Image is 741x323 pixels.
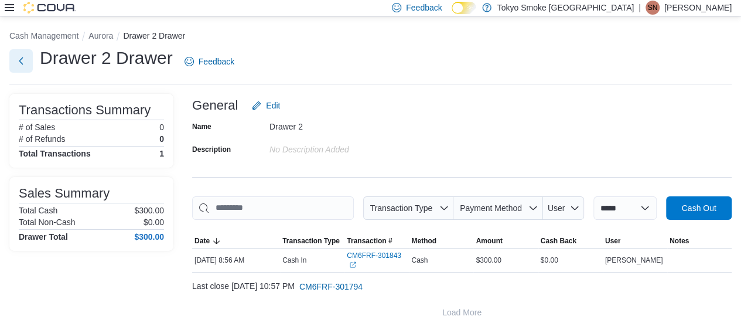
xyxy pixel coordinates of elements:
[542,196,584,220] button: User
[192,234,280,248] button: Date
[347,251,407,270] a: CM6FRF-301843External link
[648,1,658,15] span: SN
[667,234,732,248] button: Notes
[19,149,91,158] h4: Total Transactions
[134,232,164,242] h4: $300.00
[347,236,392,246] span: Transaction #
[453,196,542,220] button: Payment Method
[349,261,356,268] svg: External link
[538,253,603,267] div: $0.00
[19,186,110,200] h3: Sales Summary
[192,122,211,131] label: Name
[192,145,231,154] label: Description
[442,307,482,318] span: Load More
[159,149,164,158] h4: 1
[646,1,660,15] div: Stephanie Neblett
[295,275,367,298] button: CM6FRF-301794
[299,281,363,293] span: CM6FRF-301794
[497,1,634,15] p: Tokyo Smoke [GEOGRAPHIC_DATA]
[282,236,340,246] span: Transaction Type
[40,46,173,70] h1: Drawer 2 Drawer
[670,236,689,246] span: Notes
[282,256,306,265] p: Cash In
[19,134,65,144] h6: # of Refunds
[19,206,57,215] h6: Total Cash
[19,123,55,132] h6: # of Sales
[19,103,151,117] h3: Transactions Summary
[88,31,113,40] button: Aurora
[476,256,501,265] span: $300.00
[344,234,409,248] button: Transaction #
[605,256,663,265] span: [PERSON_NAME]
[192,196,354,220] input: This is a search bar. As you type, the results lower in the page will automatically filter.
[269,117,426,131] div: Drawer 2
[409,234,473,248] button: Method
[548,203,565,213] span: User
[538,234,603,248] button: Cash Back
[541,236,576,246] span: Cash Back
[194,236,210,246] span: Date
[269,140,426,154] div: No Description added
[192,253,280,267] div: [DATE] 8:56 AM
[460,203,522,213] span: Payment Method
[23,2,76,13] img: Cova
[192,275,732,298] div: Last close [DATE] 10:57 PM
[199,56,234,67] span: Feedback
[666,196,732,220] button: Cash Out
[192,98,238,113] h3: General
[411,236,436,246] span: Method
[144,217,164,227] p: $0.00
[159,123,164,132] p: 0
[280,234,344,248] button: Transaction Type
[123,31,185,40] button: Drawer 2 Drawer
[681,202,716,214] span: Cash Out
[266,100,280,111] span: Edit
[9,49,33,73] button: Next
[452,2,476,14] input: Dark Mode
[605,236,621,246] span: User
[159,134,164,144] p: 0
[406,2,442,13] span: Feedback
[9,31,78,40] button: Cash Management
[180,50,239,73] a: Feedback
[603,234,667,248] button: User
[664,1,732,15] p: [PERSON_NAME]
[247,94,285,117] button: Edit
[476,236,502,246] span: Amount
[370,203,432,213] span: Transaction Type
[9,30,732,44] nav: An example of EuiBreadcrumbs
[411,256,428,265] span: Cash
[19,232,68,242] h4: Drawer Total
[638,1,641,15] p: |
[134,206,164,215] p: $300.00
[19,217,76,227] h6: Total Non-Cash
[363,196,453,220] button: Transaction Type
[473,234,538,248] button: Amount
